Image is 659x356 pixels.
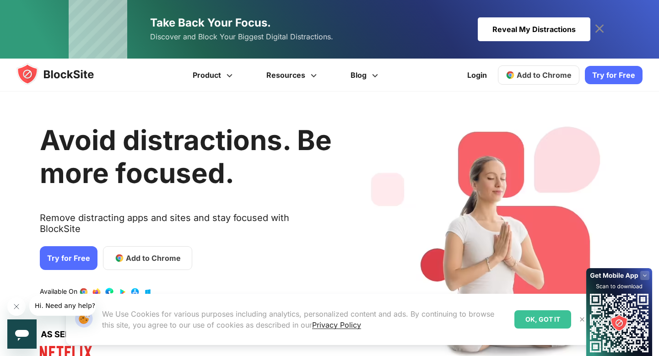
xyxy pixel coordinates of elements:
[462,64,492,86] a: Login
[506,70,515,80] img: chrome-icon.svg
[103,246,192,270] a: Add to Chrome
[514,310,571,329] div: OK, GOT IT
[478,17,590,41] div: Reveal My Distractions
[312,320,361,329] a: Privacy Policy
[498,65,579,85] a: Add to Chrome
[335,59,396,92] a: Blog
[7,319,37,349] iframe: Button to launch messaging window
[40,246,97,270] a: Try for Free
[29,296,96,316] iframe: Message from company
[102,308,507,330] p: We Use Cookies for various purposes including analytics, personalized content and ads. By continu...
[126,253,181,264] span: Add to Chrome
[7,297,26,316] iframe: Close message
[40,212,332,242] text: Remove distracting apps and sites and stay focused with BlockSite
[150,16,271,29] span: Take Back Your Focus.
[576,313,588,325] button: Close
[585,66,643,84] a: Try for Free
[251,59,335,92] a: Resources
[578,316,586,323] img: Close
[177,59,251,92] a: Product
[40,124,332,189] h1: Avoid distractions. Be more focused.
[517,70,572,80] span: Add to Chrome
[150,30,333,43] span: Discover and Block Your Biggest Digital Distractions.
[16,63,112,85] img: blocksite-icon.5d769676.svg
[40,287,77,297] text: Available On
